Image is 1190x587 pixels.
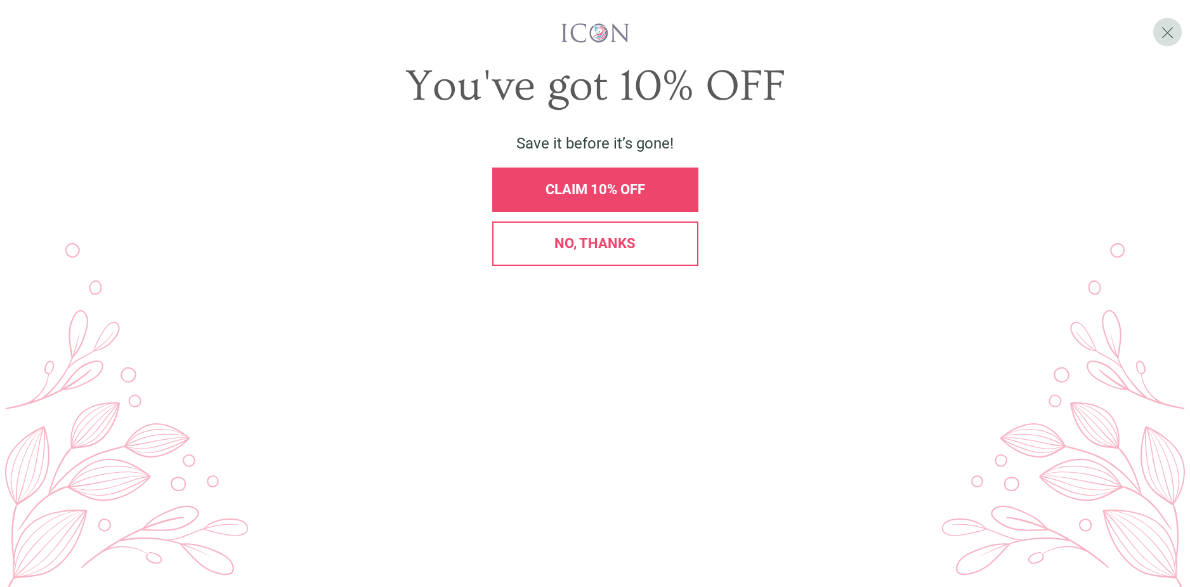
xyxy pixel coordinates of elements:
span: X [1161,23,1174,42]
span: CLAIM 10% OFF [546,181,645,197]
span: You've got 10% OFF [405,62,785,111]
img: iconwallstickersl_1754656298800.png [559,22,631,44]
span: Save it before it’s gone! [516,135,674,152]
span: No, thanks [554,235,636,251]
